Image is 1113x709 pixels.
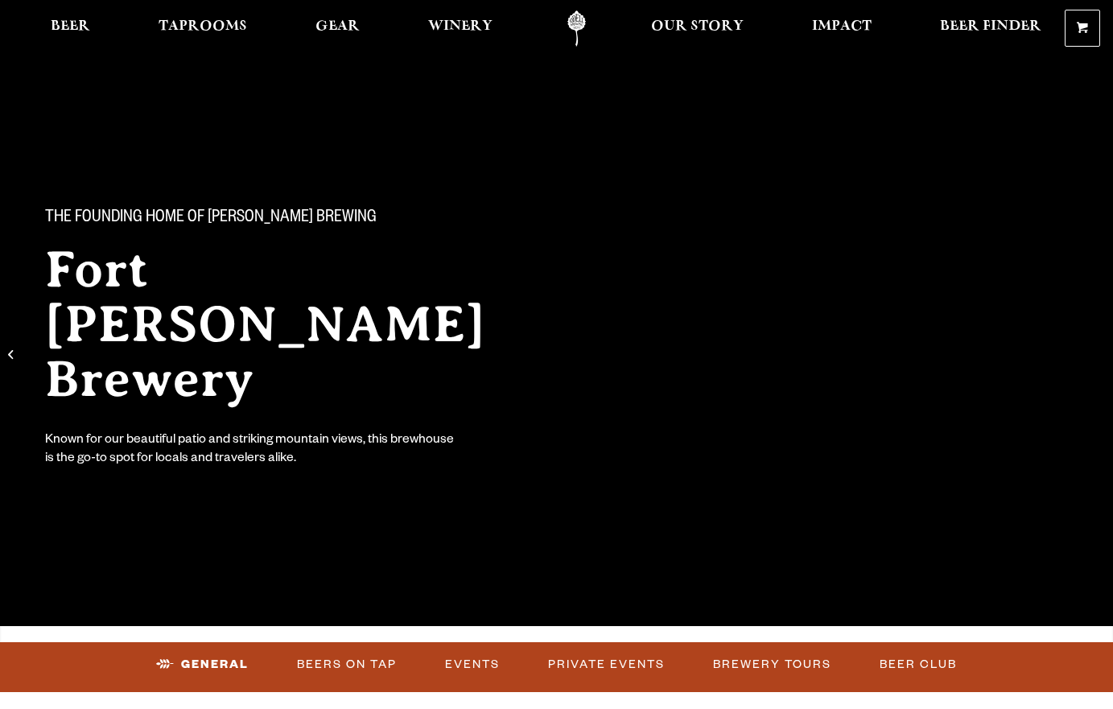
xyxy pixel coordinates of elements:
a: Brewery Tours [707,646,838,683]
div: Known for our beautiful patio and striking mountain views, this brewhouse is the go-to spot for l... [45,432,457,469]
span: Beer Finder [940,20,1041,33]
a: Events [439,646,506,683]
span: The Founding Home of [PERSON_NAME] Brewing [45,208,377,229]
a: Impact [802,10,882,47]
a: Odell Home [546,10,607,47]
a: Beer Club [873,646,963,683]
h2: Fort [PERSON_NAME] Brewery [45,242,547,406]
a: Gear [305,10,370,47]
a: Our Story [641,10,754,47]
a: Private Events [542,646,671,683]
a: Winery [418,10,503,47]
span: Impact [812,20,872,33]
a: Beers on Tap [291,646,403,683]
span: Gear [315,20,360,33]
a: Beer Finder [930,10,1052,47]
span: Winery [428,20,493,33]
a: Taprooms [148,10,258,47]
a: Beer [40,10,101,47]
a: General [150,646,255,683]
span: Beer [51,20,90,33]
span: Our Story [651,20,744,33]
span: Taprooms [159,20,247,33]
